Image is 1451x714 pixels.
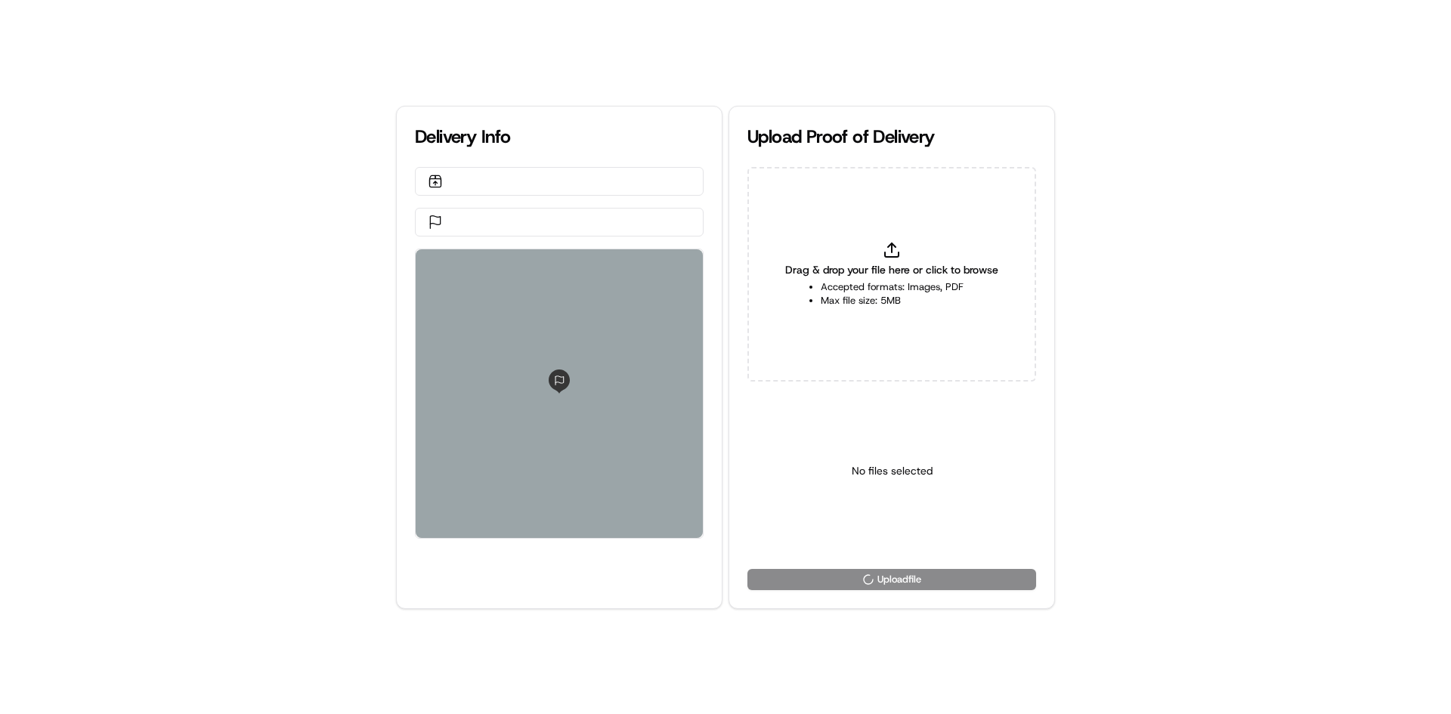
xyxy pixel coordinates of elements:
span: Drag & drop your file here or click to browse [785,262,998,277]
div: Upload Proof of Delivery [747,125,1036,149]
p: No files selected [852,463,933,478]
li: Max file size: 5MB [821,294,964,308]
div: Delivery Info [415,125,704,149]
div: 0 [416,249,703,538]
li: Accepted formats: Images, PDF [821,280,964,294]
